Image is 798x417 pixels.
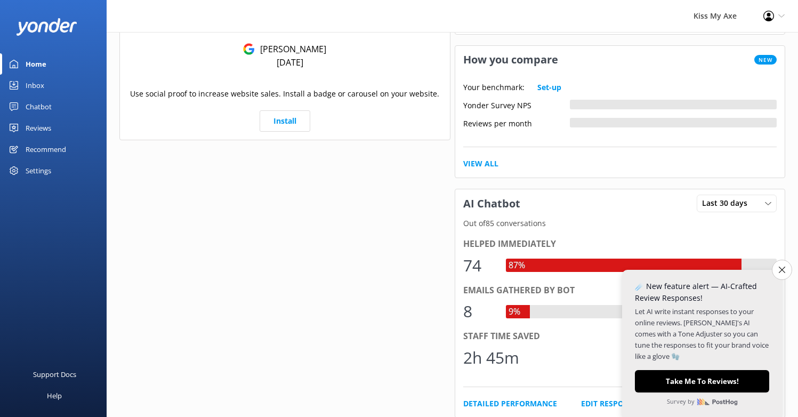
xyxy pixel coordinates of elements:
div: 2h 45m [463,345,519,371]
div: Reviews per month [463,118,570,127]
div: 9% [506,305,523,319]
span: Last 30 days [702,197,754,209]
div: 8 [463,299,495,324]
img: yonder-white-logo.png [16,18,77,36]
p: Out of 85 conversations [455,218,785,229]
div: Support Docs [33,364,76,385]
p: Your benchmark: [463,82,525,93]
h3: AI Chatbot [455,190,528,218]
p: Use social proof to increase website sales. Install a badge or carousel on your website. [130,88,439,100]
span: New [754,55,777,65]
div: 74 [463,253,495,278]
a: Install [260,110,310,132]
div: Yonder Survey NPS [463,100,570,109]
p: [PERSON_NAME] [255,43,326,55]
div: Chatbot [26,96,52,117]
div: Help [47,385,62,406]
div: Reviews [26,117,51,139]
div: Home [26,53,46,75]
a: Set-up [537,82,561,93]
h3: How you compare [455,46,566,74]
div: Emails gathered by bot [463,284,777,298]
a: Detailed Performance [463,398,557,410]
div: Recommend [26,139,66,160]
div: Helped immediately [463,237,777,251]
img: Google Reviews [243,43,255,55]
div: Inbox [26,75,44,96]
p: [DATE] [277,57,303,68]
div: Settings [26,160,51,181]
div: 87% [506,259,528,272]
a: Edit Responses [581,398,642,410]
a: View All [463,158,498,170]
div: Staff time saved [463,330,777,343]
